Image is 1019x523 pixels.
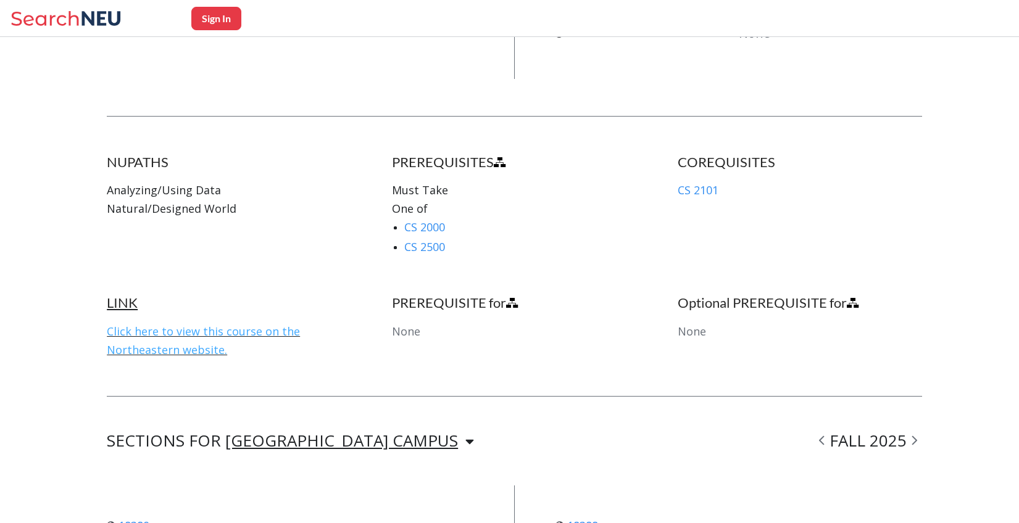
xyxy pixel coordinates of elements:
span: None [678,324,706,339]
h4: PREREQUISITES [392,154,636,171]
span: Must Take [392,183,448,197]
a: Click here to view this course on the Northeastern website. [107,324,300,357]
h4: NUPATHS [107,154,351,171]
a: CS 2500 [404,239,445,254]
h4: COREQUISITES [678,154,922,171]
div: FALL 2025 [814,434,922,448]
span: None [392,324,420,339]
span: One of [392,201,428,216]
a: CS 2101 [678,183,718,197]
div: [GEOGRAPHIC_DATA] CAMPUS [225,434,458,447]
div: SECTIONS FOR [107,434,474,448]
p: Natural/Designed World [107,199,351,218]
p: Analyzing/Using Data [107,181,351,199]
h4: Optional PREREQUISITE for [678,294,922,311]
button: Sign In [191,7,241,30]
h4: PREREQUISITE for [392,294,636,311]
a: CS 2000 [404,220,445,234]
h4: LINK [107,294,351,311]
